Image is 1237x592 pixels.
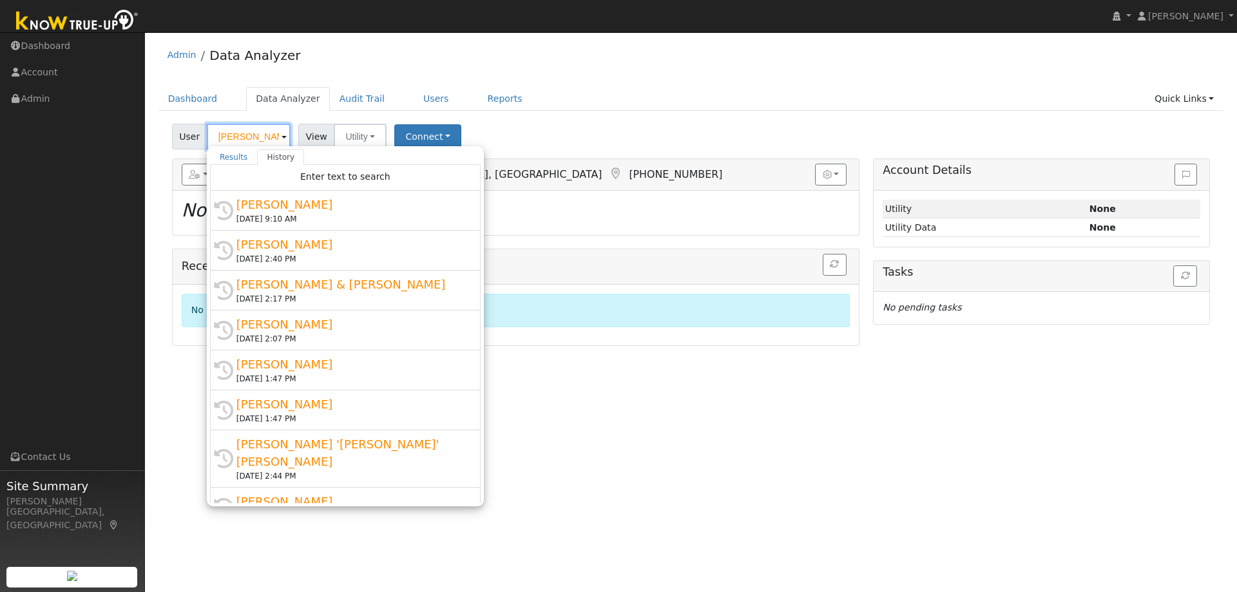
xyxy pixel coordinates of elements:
div: [DATE] 2:17 PM [236,293,466,305]
a: History [257,149,304,165]
input: Select a User [207,124,291,149]
span: [PERSON_NAME] [1148,11,1223,21]
button: Connect [394,124,461,149]
i: No pending tasks [883,302,961,312]
a: Data Analyzer [209,48,300,63]
span: User [172,124,207,149]
a: Audit Trail [330,87,394,111]
h5: Tasks [883,265,1200,279]
div: No recent events [182,294,850,327]
div: [PERSON_NAME] [236,316,466,333]
img: retrieve [67,571,77,581]
span: View [298,124,335,149]
a: Reports [478,87,532,111]
i: No Utility connection [182,200,371,221]
div: [PERSON_NAME] [236,196,466,213]
td: Utility Data [883,218,1087,237]
i: History [214,401,233,420]
div: [PERSON_NAME] [6,495,138,508]
div: [PERSON_NAME] [236,236,466,253]
div: [DATE] 2:40 PM [236,253,466,265]
i: History [214,241,233,260]
button: Refresh [823,254,847,276]
strong: ID: null, authorized: None [1089,204,1116,214]
div: [PERSON_NAME] [236,396,466,413]
button: Utility [334,124,387,149]
div: [PERSON_NAME] & [PERSON_NAME] [236,276,466,293]
i: History [214,361,233,380]
a: Map [108,520,120,530]
i: History [214,281,233,300]
a: Dashboard [158,87,227,111]
div: [PERSON_NAME] '[PERSON_NAME]' [PERSON_NAME] [236,435,466,470]
div: [GEOGRAPHIC_DATA], [GEOGRAPHIC_DATA] [6,505,138,532]
span: Site Summary [6,477,138,495]
div: [DATE] 9:10 AM [236,213,466,225]
div: [PERSON_NAME] [236,493,466,510]
a: Quick Links [1145,87,1223,111]
a: Map [608,167,622,180]
i: History [214,201,233,220]
td: Utility [883,200,1087,218]
button: Issue History [1175,164,1197,186]
div: [DATE] 2:07 PM [236,333,466,345]
h5: Recent Events [182,254,850,280]
i: History [214,449,233,468]
button: Refresh [1173,265,1197,287]
div: [DATE] 1:47 PM [236,373,466,385]
a: Admin [168,50,197,60]
span: Enter text to search [300,171,390,182]
i: History [214,321,233,340]
h5: Account Details [883,164,1200,177]
img: Know True-Up [10,7,145,36]
div: [PERSON_NAME] [236,356,466,373]
strong: None [1089,222,1116,233]
div: [DATE] 2:44 PM [236,470,466,482]
div: [DATE] 1:47 PM [236,413,466,425]
span: [PHONE_NUMBER] [629,168,722,180]
a: Users [414,87,459,111]
i: History [214,498,233,517]
a: Results [210,149,258,165]
span: [GEOGRAPHIC_DATA], [GEOGRAPHIC_DATA] [381,168,602,180]
a: Data Analyzer [246,87,330,111]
